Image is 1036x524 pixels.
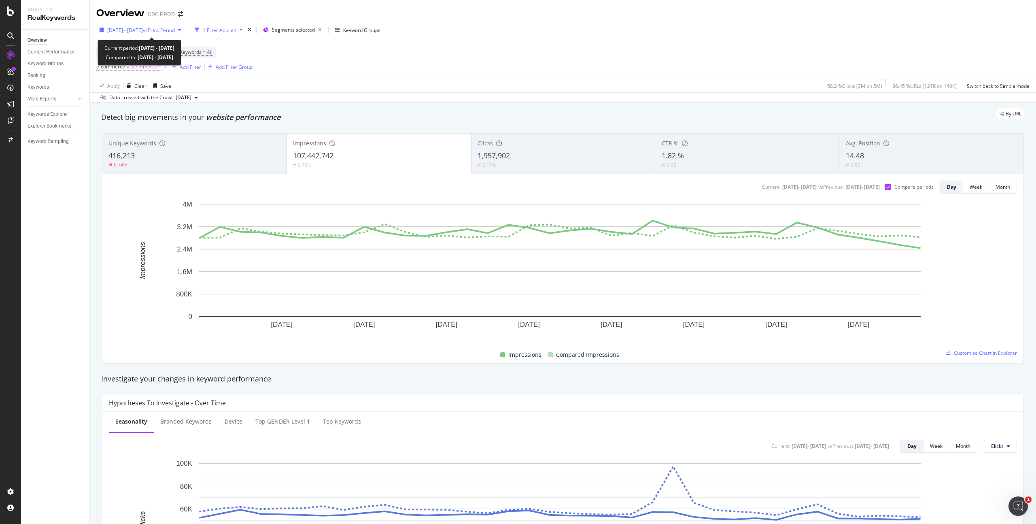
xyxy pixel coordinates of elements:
[964,79,1030,92] button: Switch back to Simple mode
[984,440,1017,453] button: Clicks
[28,36,47,45] div: Overview
[136,54,173,61] b: [DATE] - [DATE]
[298,162,312,168] div: 0.74%
[28,137,84,146] a: Keyword Sampling
[792,443,826,449] div: [DATE] - [DATE]
[96,79,120,92] button: Apply
[180,482,193,490] text: 80K
[28,83,49,92] div: Keywords
[28,137,69,146] div: Keyword Sampling
[343,27,380,34] div: Keyword Groups
[996,183,1010,190] div: Month
[963,181,989,194] button: Week
[109,94,172,101] div: Data crossed with the Crawl
[160,83,171,89] div: Save
[272,26,315,33] span: Segments selected
[191,23,246,36] button: 1 Filter Applied
[508,350,541,360] span: Impressions
[667,162,676,168] div: 0.05
[96,23,185,36] button: [DATE] - [DATE]vsPrev. Period
[109,200,1011,341] div: A chart.
[923,440,949,453] button: Week
[332,23,384,36] button: Keyword Groups
[28,95,76,103] a: More Reports
[172,93,201,102] button: [DATE]
[180,64,201,70] div: Add Filter
[28,48,74,56] div: Content Performance
[28,60,64,68] div: Keyword Groups
[108,151,135,160] span: 416,213
[177,268,192,276] text: 1.6M
[478,164,481,166] img: Equal
[353,321,375,328] text: [DATE]
[271,321,293,328] text: [DATE]
[216,64,253,70] div: Add Filter Group
[246,26,253,34] div: times
[947,183,956,190] div: Day
[996,108,1025,119] div: legacy label
[205,62,253,72] button: Add Filter Group
[436,321,458,328] text: [DATE]
[954,349,1017,356] span: Customize Chart in Explorer
[28,6,83,13] div: Analytics
[293,151,333,160] span: 107,442,742
[956,443,970,449] div: Month
[28,36,84,45] a: Overview
[892,83,957,89] div: 86.45 % URLs ( 121K on 140K )
[991,443,1004,449] span: Clicks
[139,45,174,51] b: [DATE] - [DATE]
[109,399,226,407] div: Hypotheses to Investigate - Over Time
[28,122,71,130] div: Explorer Bookmarks
[827,83,882,89] div: 58.2 % Clicks ( 3M on 5M )
[107,83,120,89] div: Apply
[907,443,917,449] div: Day
[260,23,325,36] button: Segments selected
[28,13,83,23] div: RealKeywords
[28,95,56,103] div: More Reports
[683,321,705,328] text: [DATE]
[28,71,84,80] a: Ranking
[177,245,192,253] text: 2.4M
[225,417,242,426] div: Device
[176,290,192,298] text: 800K
[114,161,127,168] div: 6.74%
[104,43,174,53] div: Current period:
[482,162,496,168] div: 2.11%
[139,242,146,279] text: Impressions
[818,183,844,190] div: vs Previous :
[255,417,310,426] div: Top GENDER Level 1
[940,181,963,194] button: Day
[189,313,192,320] text: 0
[828,443,853,449] div: vs Previous :
[518,321,540,328] text: [DATE]
[115,417,147,426] div: Seasonality
[130,61,162,72] span: ecommerce/*
[762,183,781,190] div: Current:
[126,63,129,70] span: =
[28,71,45,80] div: Ranking
[28,122,84,130] a: Explorer Bookmarks
[207,47,212,58] span: All
[846,139,880,147] span: Avg. Position
[123,79,146,92] button: Clear
[143,27,175,34] span: vs Prev. Period
[989,181,1017,194] button: Month
[180,505,193,513] text: 60K
[177,223,192,231] text: 3.2M
[28,60,84,68] a: Keyword Groups
[1006,111,1021,116] span: By URL
[293,164,296,166] img: Equal
[478,139,493,147] span: Clicks
[601,321,622,328] text: [DATE]
[967,83,1030,89] div: Switch back to Simple mode
[160,417,212,426] div: Branded Keywords
[1025,496,1032,503] span: 1
[107,27,143,34] span: [DATE] - [DATE]
[845,183,880,190] div: [DATE] - [DATE]
[556,350,619,360] span: Compared Impressions
[782,183,817,190] div: [DATE] - [DATE]
[176,94,191,101] span: 2025 Sep. 12th
[28,83,84,92] a: Keywords
[894,183,934,190] div: Compare periods
[848,321,870,328] text: [DATE]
